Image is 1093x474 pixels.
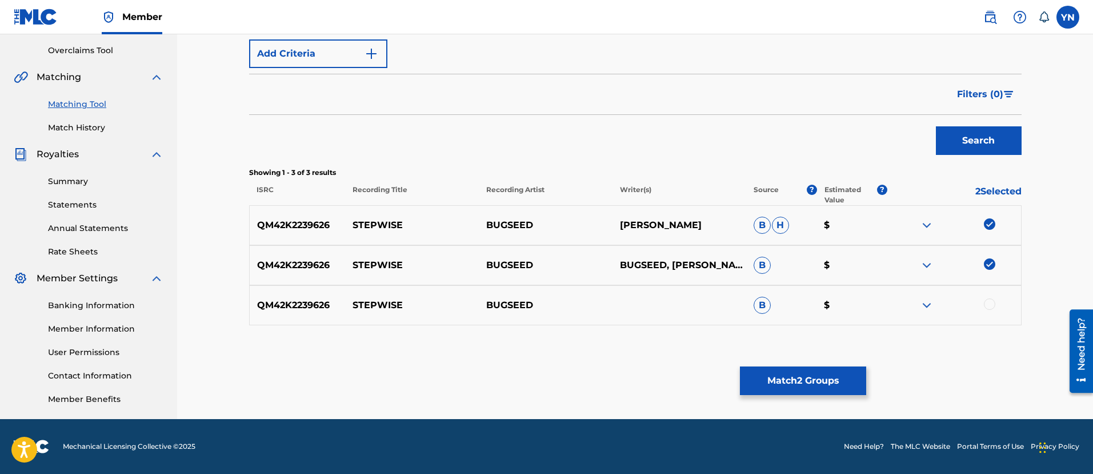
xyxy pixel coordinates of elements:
[249,39,387,68] button: Add Criteria
[14,70,28,84] img: Matching
[950,80,1022,109] button: Filters (0)
[816,218,887,232] p: $
[37,70,81,84] span: Matching
[612,218,746,232] p: [PERSON_NAME]
[1008,6,1031,29] div: Help
[1031,441,1079,452] a: Privacy Policy
[1061,305,1093,397] iframe: Resource Center
[48,176,163,188] a: Summary
[250,218,346,232] p: QM42K2239626
[1013,10,1027,24] img: help
[48,346,163,359] a: User Permissions
[48,246,163,258] a: Rate Sheets
[612,258,746,272] p: BUGSEED, [PERSON_NAME]
[63,441,195,452] span: Mechanical Licensing Collective © 2025
[824,185,877,205] p: Estimated Value
[48,393,163,405] a: Member Benefits
[984,258,995,270] img: deselect
[754,297,771,314] span: B
[150,148,163,161] img: expand
[1039,431,1046,465] div: ドラッグ
[14,148,27,161] img: Royalties
[48,300,163,312] a: Banking Information
[249,185,345,205] p: ISRC
[1038,11,1050,23] div: Notifications
[740,367,866,395] button: Match2 Groups
[612,185,746,205] p: Writer(s)
[877,185,887,195] span: ?
[754,217,771,234] span: B
[920,258,934,272] img: expand
[844,441,884,452] a: Need Help?
[1056,6,1079,29] div: User Menu
[936,126,1022,155] button: Search
[48,222,163,234] a: Annual Statements
[102,10,115,24] img: Top Rightsholder
[479,218,612,232] p: BUGSEED
[957,441,1024,452] a: Portal Terms of Use
[250,258,346,272] p: QM42K2239626
[772,217,789,234] span: H
[479,258,612,272] p: BUGSEED
[122,10,162,23] span: Member
[479,185,612,205] p: Recording Artist
[807,185,817,195] span: ?
[14,440,49,453] img: logo
[1036,419,1093,474] iframe: Chat Widget
[48,323,163,335] a: Member Information
[48,122,163,134] a: Match History
[365,47,378,61] img: 9d2ae6d4665cec9f34b9.svg
[345,185,478,205] p: Recording Title
[150,70,163,84] img: expand
[816,258,887,272] p: $
[249,168,1022,178] p: Showing 1 - 3 of 3 results
[345,218,479,232] p: STEPWISE
[920,218,934,232] img: expand
[957,87,1003,101] span: Filters ( 0 )
[984,218,995,230] img: deselect
[754,185,779,205] p: Source
[979,6,1002,29] a: Public Search
[1036,419,1093,474] div: チャットウィジェット
[1004,91,1014,98] img: filter
[48,370,163,382] a: Contact Information
[150,272,163,285] img: expand
[37,148,79,161] span: Royalties
[48,98,163,110] a: Matching Tool
[14,272,27,285] img: Member Settings
[345,258,479,272] p: STEPWISE
[48,199,163,211] a: Statements
[345,298,479,312] p: STEPWISE
[14,9,58,25] img: MLC Logo
[250,298,346,312] p: QM42K2239626
[887,185,1021,205] p: 2 Selected
[479,298,612,312] p: BUGSEED
[48,45,163,57] a: Overclaims Tool
[983,10,997,24] img: search
[816,298,887,312] p: $
[920,298,934,312] img: expand
[754,257,771,274] span: B
[37,272,118,285] span: Member Settings
[891,441,950,452] a: The MLC Website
